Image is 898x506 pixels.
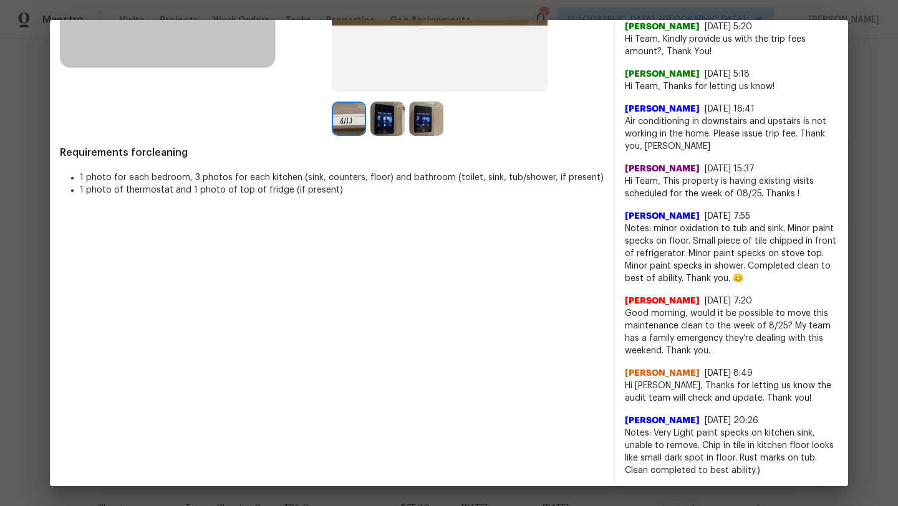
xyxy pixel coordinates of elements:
[625,80,838,93] span: Hi Team, Thanks for letting us know!
[625,103,700,115] span: [PERSON_NAME]
[625,295,700,307] span: [PERSON_NAME]
[625,367,700,379] span: [PERSON_NAME]
[60,146,604,159] span: Requirements for cleaning
[705,105,755,113] span: [DATE] 16:41
[625,163,700,175] span: [PERSON_NAME]
[705,22,752,31] span: [DATE] 5:20
[625,222,838,285] span: Notes: minor oxidation to tub and sink. Minor paint specks on floor. Small piece of tile chipped ...
[625,210,700,222] span: [PERSON_NAME]
[705,212,750,221] span: [DATE] 7:55
[625,307,838,357] span: Good morning, would it be possible to move this maintenance clean to the week of 8/25? My team ha...
[625,33,838,58] span: Hi Team, Kindly provide us with the trip fees amount?, Thank You!
[625,414,700,427] span: [PERSON_NAME]
[705,297,752,305] span: [DATE] 7:20
[705,70,750,79] span: [DATE] 5:18
[625,68,700,80] span: [PERSON_NAME]
[625,21,700,33] span: [PERSON_NAME]
[625,379,838,404] span: Hi [PERSON_NAME], Thanks for letting us know the audit team will check and update. Thank you!
[625,175,838,200] span: Hi Team, This property is having existing visits scheduled for the week of 08/25. Thanks !
[80,171,604,184] li: 1 photo for each bedroom, 3 photos for each kitchen (sink, counters, floor) and bathroom (toilet,...
[705,369,753,378] span: [DATE] 8:49
[80,184,604,196] li: 1 photo of thermostat and 1 photo of top of fridge (if present)
[625,427,838,477] span: Notes: Very Light paint specks on kitchen sink, unable to remove. Chip in tile in kitchen floor l...
[705,165,755,173] span: [DATE] 15:37
[625,115,838,153] span: Air conditioning in downstairs and upstairs is not working in the home. Please issue trip fee. Th...
[705,416,758,425] span: [DATE] 20:26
